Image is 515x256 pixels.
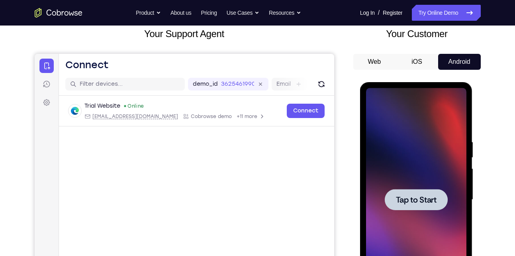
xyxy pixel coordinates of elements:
button: Resources [269,5,301,21]
button: Web [353,54,396,70]
button: Product [136,5,161,21]
a: Try Online Demo [412,5,480,21]
div: Email [50,59,143,66]
a: Connect [252,50,290,64]
button: Tap to Start [25,107,88,128]
a: Register [383,5,402,21]
a: About us [170,5,191,21]
h2: Your Customer [353,27,481,41]
button: iOS [396,54,438,70]
span: Tap to Start [36,114,76,122]
a: Pricing [201,5,217,21]
button: Use Cases [227,5,259,21]
span: web@example.com [58,59,143,66]
button: 6-digit code [138,240,186,256]
span: / [378,8,380,18]
div: Trial Website [50,48,86,56]
div: Open device details [24,42,300,73]
button: Android [438,54,481,70]
a: Log In [360,5,375,21]
div: App [148,59,197,66]
span: +11 more [202,59,223,66]
span: Cobrowse demo [156,59,197,66]
a: Go to the home page [35,8,82,18]
div: New devices found. [90,51,91,53]
div: Online [89,49,110,55]
h2: Your Support Agent [35,27,334,41]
